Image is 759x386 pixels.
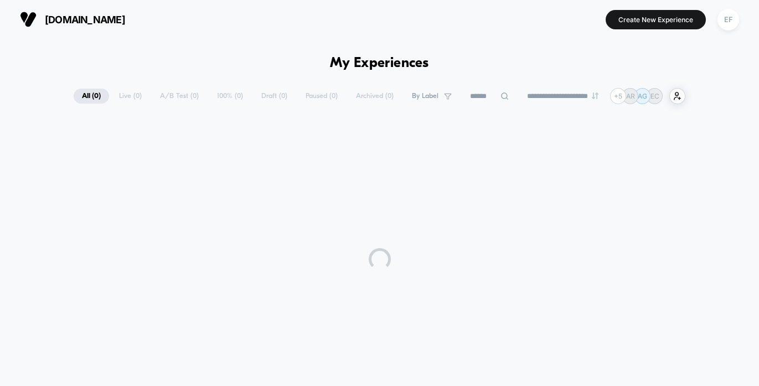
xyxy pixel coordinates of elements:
[626,92,635,100] p: AR
[650,92,659,100] p: EC
[717,9,739,30] div: EF
[610,88,626,104] div: + 5
[592,92,598,99] img: end
[17,11,128,28] button: [DOMAIN_NAME]
[638,92,647,100] p: AG
[20,11,37,28] img: Visually logo
[412,92,438,100] span: By Label
[74,89,109,104] span: All ( 0 )
[45,14,125,25] span: [DOMAIN_NAME]
[606,10,706,29] button: Create New Experience
[330,55,429,71] h1: My Experiences
[714,8,742,31] button: EF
